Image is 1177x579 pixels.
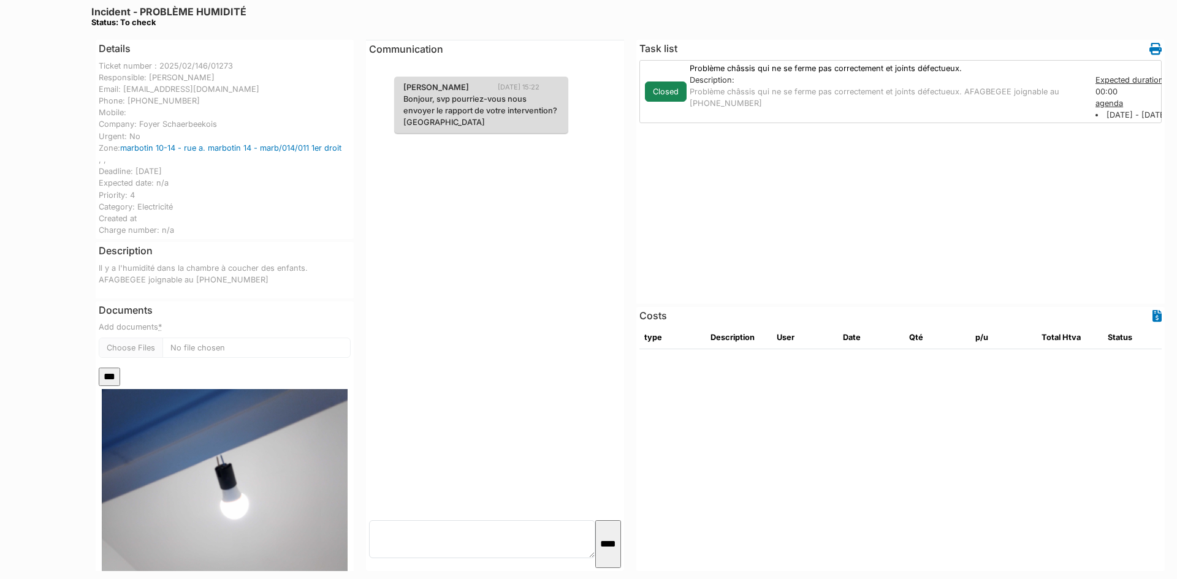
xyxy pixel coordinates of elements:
[99,43,131,55] h6: Details
[1062,333,1081,342] span: translation missing: en.HTVA
[498,82,549,93] span: [DATE] 15:22
[970,327,1037,349] th: p/u
[158,322,162,331] abbr: required
[690,74,1083,86] div: Description:
[684,62,1089,74] div: Problème châssis qui ne se ferme pas correctement et joints défectueux.
[394,81,478,93] span: [PERSON_NAME]
[99,305,351,316] h6: Documents
[690,86,1083,109] p: Problème châssis qui ne se ferme pas correctement et joints défectueux. AFAGBEGEE joignable au [P...
[99,60,351,237] div: Ticket number : 2025/02/146/01273 Responsible: [PERSON_NAME] Email: [EMAIL_ADDRESS][DOMAIN_NAME] ...
[403,93,559,129] p: Bonjour, svp pourriez-vous nous envoyer le rapport de votre intervention? [GEOGRAPHIC_DATA]
[99,321,162,333] label: Add documents
[120,143,341,153] a: marbotin 10-14 - rue a. marbotin 14 - marb/014/011 1er droit
[772,327,838,349] th: User
[838,327,904,349] th: Date
[91,6,246,28] h6: Incident - PROBLÈME HUMIDITÉ
[639,327,706,349] th: type
[639,310,667,322] h6: Costs
[369,43,443,55] span: translation missing: en.communication.communication
[1103,327,1169,349] th: Status
[639,43,677,55] h6: Task list
[1042,333,1061,342] span: translation missing: en.total
[645,81,687,102] div: Closed
[99,262,351,286] p: Il y a l'humidité dans la chambre à coucher des enfants. AFAGBEGEE joignable au [PHONE_NUMBER]
[99,245,153,257] h6: Description
[1149,43,1162,55] i: Work order
[706,327,772,349] th: Description
[91,18,246,27] div: Status: To check
[904,327,970,349] th: Qté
